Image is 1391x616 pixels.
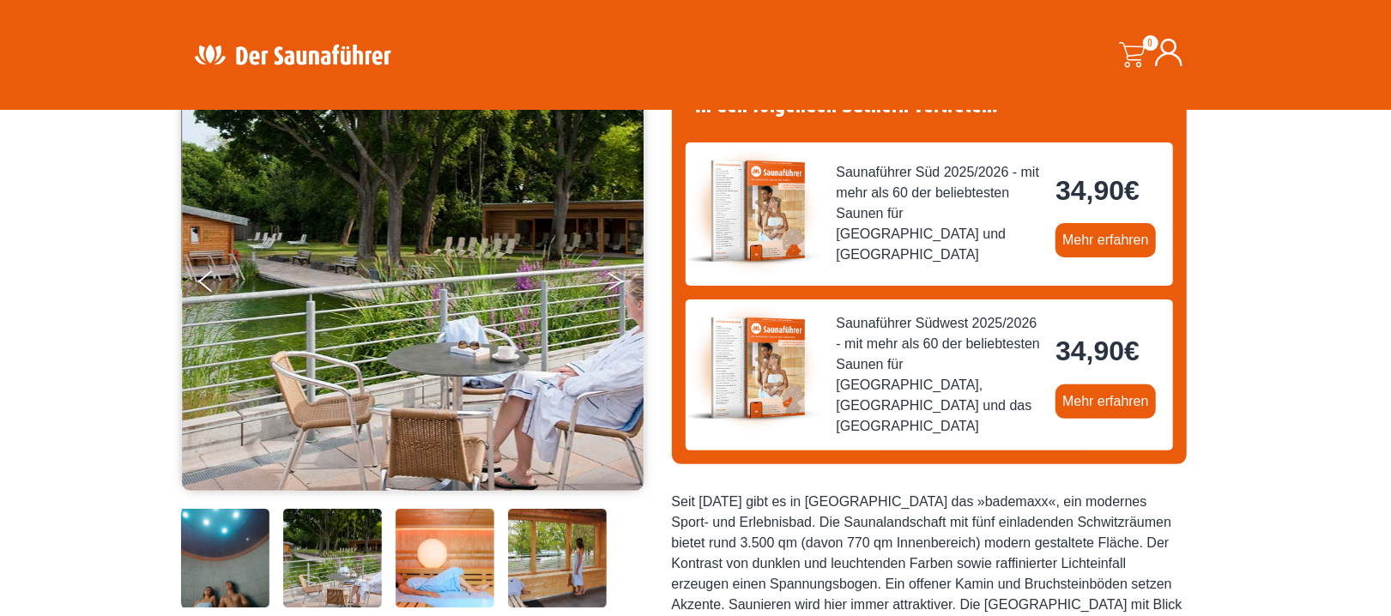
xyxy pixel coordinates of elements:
[1055,175,1140,206] bdi: 34,90
[1055,384,1156,419] a: Mehr erfahren
[1124,335,1140,366] span: €
[607,263,650,306] button: Next
[1143,35,1158,51] span: 0
[1055,335,1140,366] bdi: 34,90
[198,263,241,306] button: Previous
[1055,223,1156,257] a: Mehr erfahren
[686,299,823,437] img: der-saunafuehrer-2025-suedwest.jpg
[837,313,1043,437] span: Saunaführer Südwest 2025/2026 - mit mehr als 60 der beliebtesten Saunen für [GEOGRAPHIC_DATA], [G...
[837,162,1043,265] span: Saunaführer Süd 2025/2026 - mit mehr als 60 der beliebtesten Saunen für [GEOGRAPHIC_DATA] und [GE...
[686,142,823,280] img: der-saunafuehrer-2025-sued.jpg
[1124,175,1140,206] span: €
